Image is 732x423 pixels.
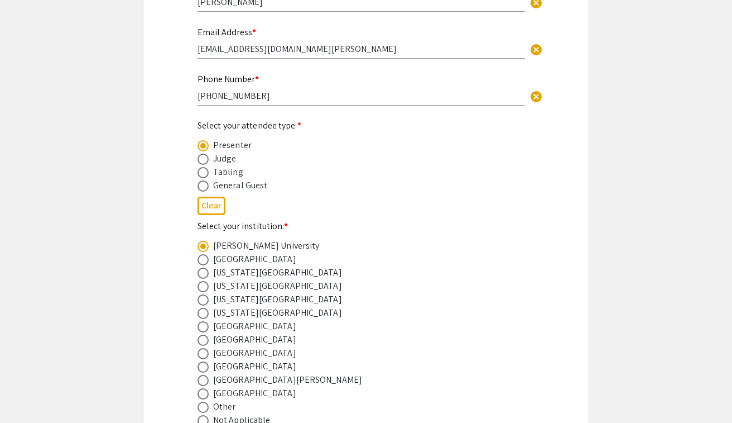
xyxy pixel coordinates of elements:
div: [US_STATE][GEOGRAPHIC_DATA] [213,306,342,320]
div: [GEOGRAPHIC_DATA] [213,253,296,266]
mat-label: Select your institution: [198,220,288,232]
div: Tabling [213,165,243,179]
div: Judge [213,152,237,165]
div: [GEOGRAPHIC_DATA] [213,360,296,373]
mat-label: Email Address [198,26,256,38]
input: Type Here [198,43,525,55]
div: Other [213,400,236,414]
iframe: Chat [8,373,47,415]
span: cancel [529,43,543,56]
mat-label: Phone Number [198,73,259,85]
div: [US_STATE][GEOGRAPHIC_DATA] [213,293,342,306]
span: cancel [529,90,543,103]
input: Type Here [198,90,525,102]
div: [GEOGRAPHIC_DATA][PERSON_NAME] [213,373,362,387]
div: [US_STATE][GEOGRAPHIC_DATA] [213,279,342,293]
div: [PERSON_NAME] University [213,239,319,253]
mat-label: Select your attendee type: [198,120,301,131]
div: Presenter [213,139,252,152]
div: [US_STATE][GEOGRAPHIC_DATA] [213,266,342,279]
button: Clear [525,38,547,60]
button: Clear [525,85,547,107]
div: [GEOGRAPHIC_DATA] [213,320,296,333]
div: [GEOGRAPHIC_DATA] [213,387,296,400]
div: [GEOGRAPHIC_DATA] [213,333,296,346]
div: [GEOGRAPHIC_DATA] [213,346,296,360]
button: Clear [198,197,225,215]
div: General Guest [213,179,267,192]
